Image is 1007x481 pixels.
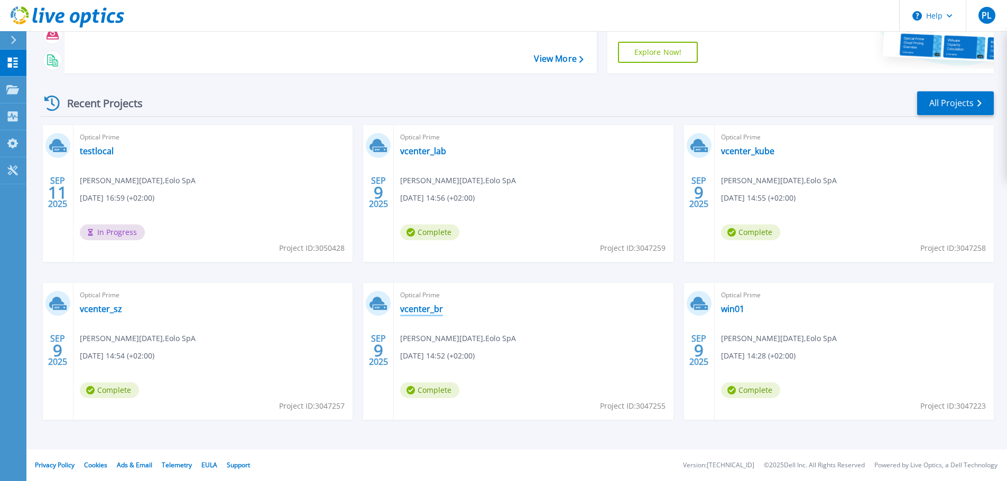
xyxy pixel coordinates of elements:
a: vcenter_br [400,304,443,314]
span: Optical Prime [721,131,987,143]
span: In Progress [80,224,145,240]
span: 9 [374,188,383,197]
span: Project ID: 3047259 [600,242,666,254]
div: SEP 2025 [368,331,389,370]
span: [PERSON_NAME][DATE] , Eolo SpA [400,175,516,186]
span: [DATE] 14:55 (+02:00) [721,192,796,204]
span: 9 [374,346,383,355]
a: EULA [201,460,217,469]
span: Project ID: 3050428 [279,242,345,254]
span: [PERSON_NAME][DATE] , Eolo SpA [400,333,516,344]
span: Complete [400,224,459,240]
span: [PERSON_NAME][DATE] , Eolo SpA [80,175,196,186]
span: [DATE] 14:54 (+02:00) [80,350,154,362]
a: vcenter_lab [400,146,446,156]
a: Ads & Email [117,460,152,469]
a: All Projects [917,91,994,115]
span: [DATE] 14:56 (+02:00) [400,192,475,204]
span: [DATE] 16:59 (+02:00) [80,192,154,204]
span: Project ID: 3047258 [920,242,986,254]
a: Support [227,460,250,469]
span: Project ID: 3047255 [600,400,666,412]
span: Project ID: 3047223 [920,400,986,412]
span: 9 [53,346,62,355]
a: Explore Now! [618,42,698,63]
div: SEP 2025 [48,173,68,212]
span: Complete [80,382,139,398]
span: Complete [721,224,780,240]
span: Optical Prime [400,131,667,143]
a: vcenter_kube [721,146,774,156]
div: SEP 2025 [368,173,389,212]
span: 11 [48,188,67,197]
a: win01 [721,304,744,314]
span: Optical Prime [400,289,667,301]
a: View More [534,54,583,64]
span: Complete [400,382,459,398]
span: [PERSON_NAME][DATE] , Eolo SpA [721,333,837,344]
div: Recent Projects [41,90,157,116]
a: testlocal [80,146,114,156]
span: Optical Prime [721,289,987,301]
span: [PERSON_NAME][DATE] , Eolo SpA [721,175,837,186]
span: Complete [721,382,780,398]
span: Project ID: 3047257 [279,400,345,412]
span: Optical Prime [80,131,346,143]
div: SEP 2025 [48,331,68,370]
span: [DATE] 14:52 (+02:00) [400,350,475,362]
a: Privacy Policy [35,460,75,469]
div: SEP 2025 [689,173,709,212]
li: Powered by Live Optics, a Dell Technology [874,462,997,469]
li: © 2025 Dell Inc. All Rights Reserved [764,462,865,469]
span: 9 [694,346,704,355]
a: vcenter_sz [80,304,122,314]
span: [DATE] 14:28 (+02:00) [721,350,796,362]
span: 9 [694,188,704,197]
a: Telemetry [162,460,192,469]
div: SEP 2025 [689,331,709,370]
li: Version: [TECHNICAL_ID] [683,462,754,469]
span: PL [982,11,991,20]
a: Cookies [84,460,107,469]
span: Optical Prime [80,289,346,301]
span: [PERSON_NAME][DATE] , Eolo SpA [80,333,196,344]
